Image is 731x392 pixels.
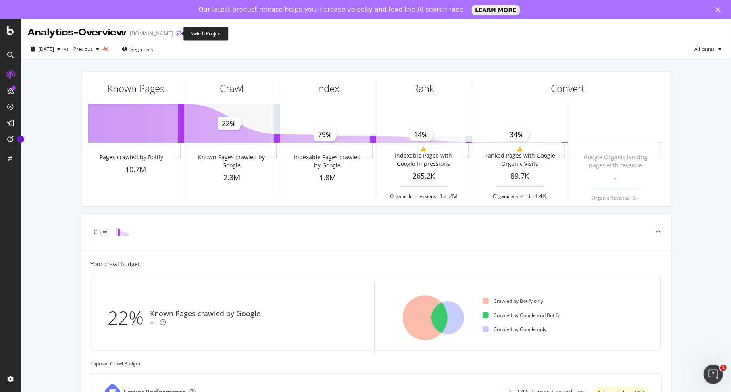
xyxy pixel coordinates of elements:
div: - [155,319,157,327]
img: block-icon [116,228,129,236]
span: 2025 Aug. 6th [38,46,54,52]
div: 2.3M [184,173,280,183]
div: Crawled by Google only [483,326,546,333]
a: LEARN MORE [472,5,520,15]
div: Indexable Pages with Google Impressions [387,152,460,168]
div: arrow-right-arrow-left [176,31,181,36]
span: All pages [691,46,715,52]
button: [DATE] [27,43,64,56]
div: 10.7M [88,165,184,175]
div: Close [716,7,724,12]
div: Indexable Pages crawled by Google [292,153,364,169]
div: Analytics - Overview [27,26,127,40]
div: Rank [413,81,435,95]
div: Crawl [220,81,244,95]
div: Index [316,81,340,95]
div: [DOMAIN_NAME] [130,29,173,38]
div: Known Pages crawled by Google [150,309,261,319]
button: Previous [70,43,102,56]
div: Crawl [94,228,109,236]
div: Crawled by Google and Botify [483,312,560,319]
div: Improve Crawl Budget [91,360,662,367]
div: Pages crawled by Botify [100,153,163,161]
div: Our latest product release helps you increase velocity and lead the AI search race. [198,6,465,14]
div: 265.2K [376,171,472,181]
div: 12.2M [439,192,458,201]
div: Tooltip anchor [17,136,24,143]
div: Known Pages [107,81,165,95]
div: Known Pages crawled by Google [196,153,268,169]
span: Previous [70,46,93,52]
iframe: Intercom live chat [704,365,723,384]
div: Crawled by Botify only [483,298,543,304]
button: All pages [691,43,725,56]
button: Segments [119,43,156,56]
img: Equal [150,322,154,324]
span: 1 [720,365,727,371]
span: vs [64,46,70,52]
div: Switch Project [183,27,229,41]
div: Organic Impressions [390,193,436,200]
div: Your crawl budget [91,260,140,268]
span: Segments [131,46,153,53]
div: 22% [108,304,150,331]
div: 1.8M [280,173,376,183]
